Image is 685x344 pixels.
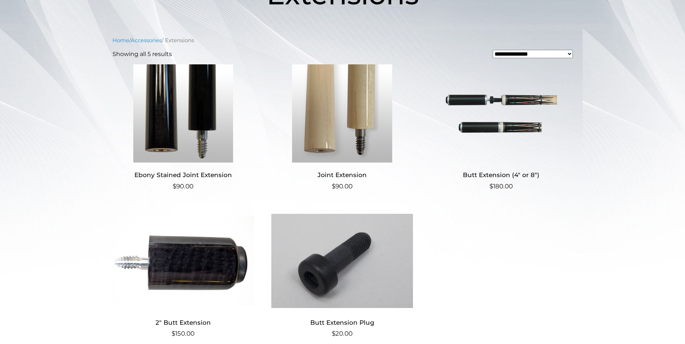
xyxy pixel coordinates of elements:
[173,183,193,190] bdi: 90.00
[271,168,413,182] h2: Joint Extension
[113,37,129,44] a: Home
[271,316,413,329] h2: Butt Extension Plug
[332,330,335,337] span: $
[113,64,254,163] img: Ebony Stained Joint Extension
[113,64,254,191] a: Ebony Stained Joint Extension $90.00
[493,50,573,58] select: Shop order
[113,50,172,59] p: Showing all 5 results
[172,330,175,337] span: $
[489,183,513,190] bdi: 180.00
[113,212,254,339] a: 2″ Butt Extension $150.00
[430,168,572,182] h2: Butt Extension (4″ or 8″)
[332,330,353,337] bdi: 20.00
[271,212,413,310] img: Butt Extension Plug
[113,36,573,44] nav: Breadcrumb
[172,330,194,337] bdi: 150.00
[271,64,413,191] a: Joint Extension $90.00
[271,212,413,339] a: Butt Extension Plug $20.00
[271,64,413,163] img: Joint Extension
[430,64,572,163] img: Butt Extension (4" or 8")
[332,183,335,190] span: $
[131,37,162,44] a: Accessories
[173,183,176,190] span: $
[113,212,254,310] img: 2" Butt Extension
[113,316,254,329] h2: 2″ Butt Extension
[332,183,353,190] bdi: 90.00
[489,183,493,190] span: $
[430,64,572,191] a: Butt Extension (4″ or 8″) $180.00
[113,168,254,182] h2: Ebony Stained Joint Extension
